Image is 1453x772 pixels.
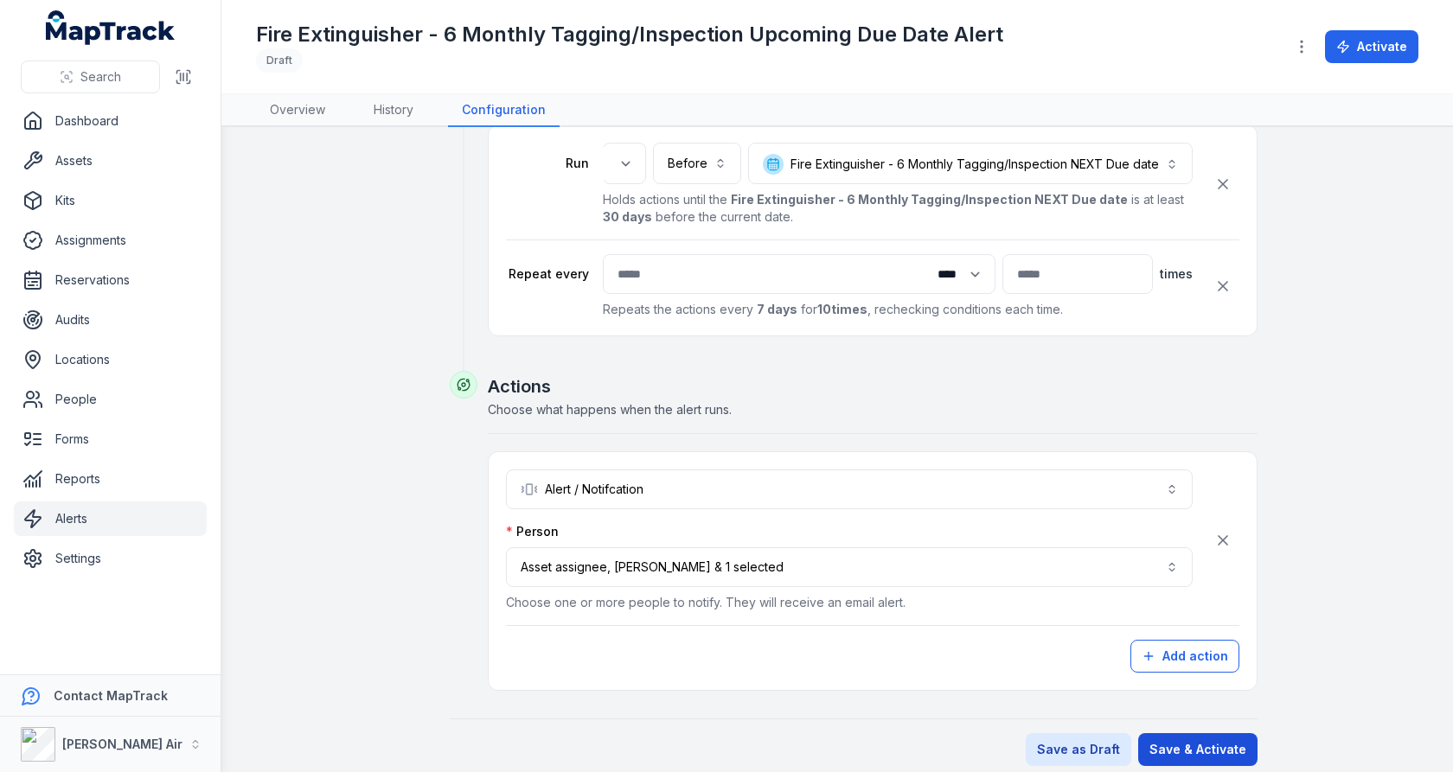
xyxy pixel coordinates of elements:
a: Forms [14,422,207,456]
p: Choose one or more people to notify. They will receive an email alert. [506,594,1193,611]
a: Reports [14,462,207,496]
p: Repeats the actions every for , rechecking conditions each time. [603,301,1193,318]
button: Search [21,61,160,93]
strong: 7 days [757,302,797,316]
a: History [360,94,427,127]
h2: Actions [488,374,1258,399]
a: Dashboard [14,104,207,138]
a: Configuration [448,94,560,127]
a: Locations [14,342,207,377]
div: Draft [256,48,303,73]
span: times [1160,265,1193,283]
strong: [PERSON_NAME] Air [62,737,182,751]
a: Reservations [14,263,207,297]
label: Person [506,523,559,540]
a: Audits [14,303,207,337]
a: People [14,382,207,417]
a: Kits [14,183,207,218]
button: Asset assignee, [PERSON_NAME] & 1 selected [506,547,1193,587]
span: Search [80,68,121,86]
button: Save as Draft [1026,733,1131,766]
h1: Fire Extinguisher - 6 Monthly Tagging/Inspection Upcoming Due Date Alert [256,21,1003,48]
strong: Contact MapTrack [54,688,168,703]
strong: Fire Extinguisher - 6 Monthly Tagging/Inspection NEXT Due date [731,192,1128,207]
label: Repeat every [506,265,589,283]
button: Before [653,143,741,184]
button: Activate [1325,30,1418,63]
strong: 10 times [817,302,867,316]
a: MapTrack [46,10,176,45]
a: Assignments [14,223,207,258]
a: Settings [14,541,207,576]
button: Add action [1130,640,1239,673]
a: Alerts [14,501,207,536]
a: Overview [256,94,339,127]
p: Holds actions until the is at least before the current date. [603,191,1193,226]
span: Choose what happens when the alert runs. [488,402,732,417]
label: Run [506,155,589,172]
a: Assets [14,144,207,178]
button: Save & Activate [1138,733,1258,766]
strong: 30 days [603,209,652,224]
button: Fire Extinguisher - 6 Monthly Tagging/Inspection NEXT Due date [748,143,1193,184]
button: Alert / Notifcation [506,469,1193,509]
